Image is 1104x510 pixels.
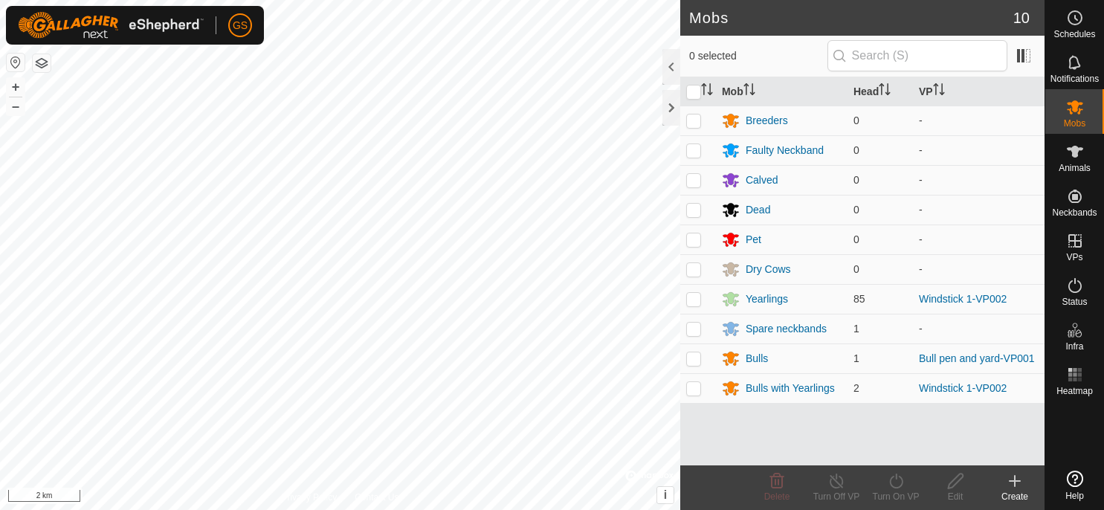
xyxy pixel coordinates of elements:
p-sorticon: Activate to sort [879,85,891,97]
span: 0 [853,114,859,126]
span: Heatmap [1056,387,1093,396]
div: Breeders [746,113,788,129]
span: Neckbands [1052,208,1097,217]
span: Animals [1059,164,1091,172]
div: Yearlings [746,291,788,307]
td: - [913,165,1045,195]
span: 2 [853,382,859,394]
span: 0 [853,263,859,275]
div: Dead [746,202,770,218]
div: Pet [746,232,761,248]
button: i [657,487,674,503]
td: - [913,106,1045,135]
th: Head [848,77,913,106]
button: + [7,78,25,96]
span: 0 [853,174,859,186]
td: - [913,225,1045,254]
div: Spare neckbands [746,321,827,337]
p-sorticon: Activate to sort [933,85,945,97]
span: VPs [1066,253,1082,262]
div: Calved [746,172,778,188]
div: Dry Cows [746,262,791,277]
a: Windstick 1-VP002 [919,382,1007,394]
span: Help [1065,491,1084,500]
h2: Mobs [689,9,1013,27]
span: 0 [853,233,859,245]
a: Windstick 1-VP002 [919,293,1007,305]
span: 1 [853,352,859,364]
button: – [7,97,25,115]
span: Schedules [1053,30,1095,39]
a: Contact Us [355,491,398,504]
span: GS [233,18,248,33]
input: Search (S) [827,40,1007,71]
p-sorticon: Activate to sort [743,85,755,97]
a: Privacy Policy [281,491,337,504]
span: Status [1062,297,1087,306]
span: Notifications [1050,74,1099,83]
span: 0 selected [689,48,827,64]
span: Infra [1065,342,1083,351]
span: 10 [1013,7,1030,29]
div: Faulty Neckband [746,143,824,158]
td: - [913,314,1045,343]
span: 1 [853,323,859,335]
div: Turn Off VP [807,490,866,503]
td: - [913,254,1045,284]
td: - [913,135,1045,165]
div: Edit [926,490,985,503]
span: 0 [853,144,859,156]
td: - [913,195,1045,225]
div: Turn On VP [866,490,926,503]
th: VP [913,77,1045,106]
span: Delete [764,491,790,502]
a: Bull pen and yard-VP001 [919,352,1035,364]
th: Mob [716,77,848,106]
span: 0 [853,204,859,216]
div: Bulls with Yearlings [746,381,835,396]
div: Bulls [746,351,768,367]
button: Reset Map [7,54,25,71]
button: Map Layers [33,54,51,72]
p-sorticon: Activate to sort [701,85,713,97]
div: Create [985,490,1045,503]
span: Mobs [1064,119,1085,128]
span: i [664,488,667,501]
span: 85 [853,293,865,305]
a: Help [1045,465,1104,506]
img: Gallagher Logo [18,12,204,39]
